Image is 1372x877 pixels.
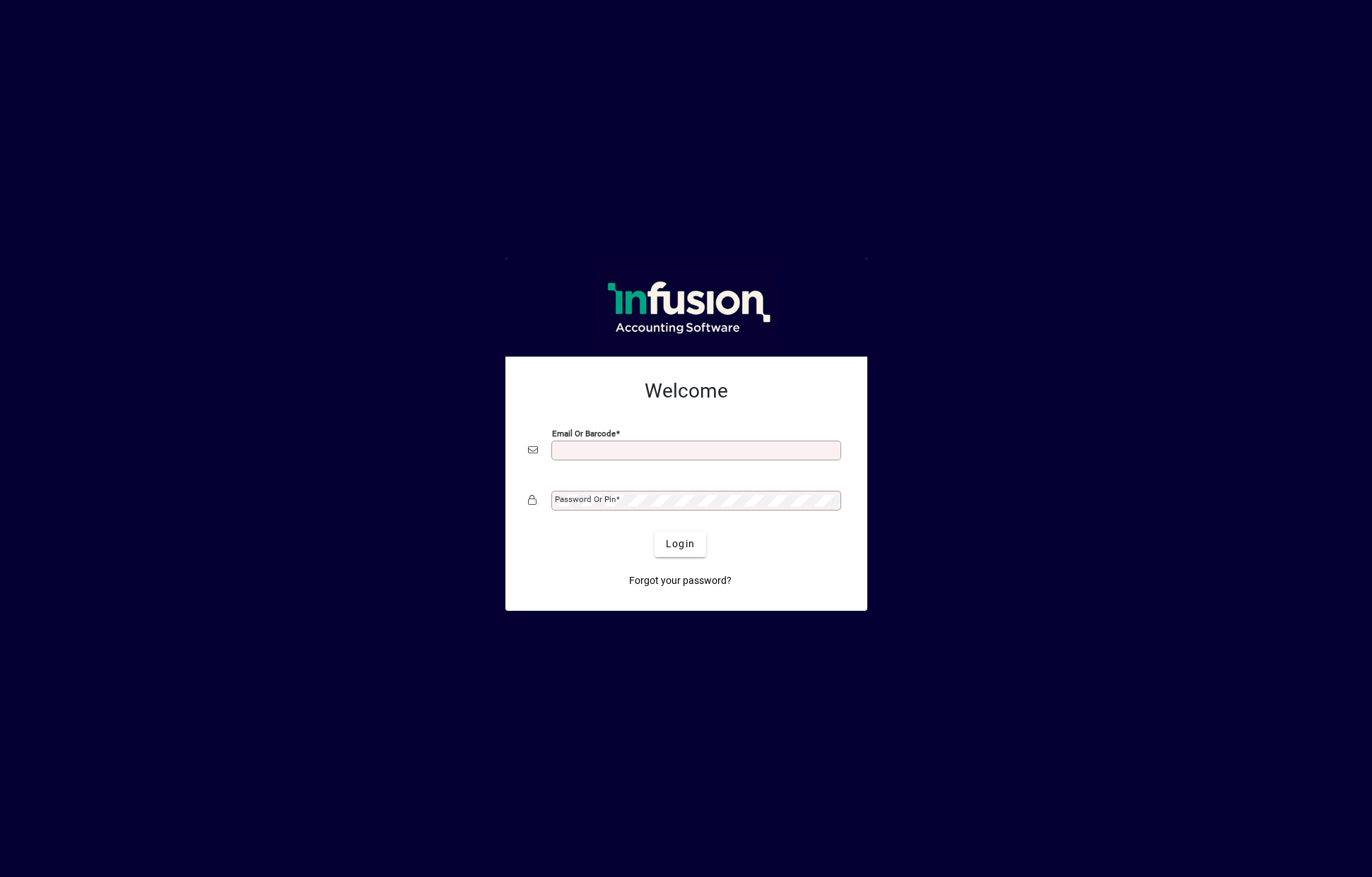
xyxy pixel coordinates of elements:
[552,428,616,438] mat-label: Email or Barcode
[655,532,706,557] button: Login
[555,494,616,504] mat-label: Password or Pin
[666,537,695,551] span: Login
[528,379,845,403] h2: Welcome
[623,568,737,594] a: Forgot your password?
[629,573,732,588] span: Forgot your password?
